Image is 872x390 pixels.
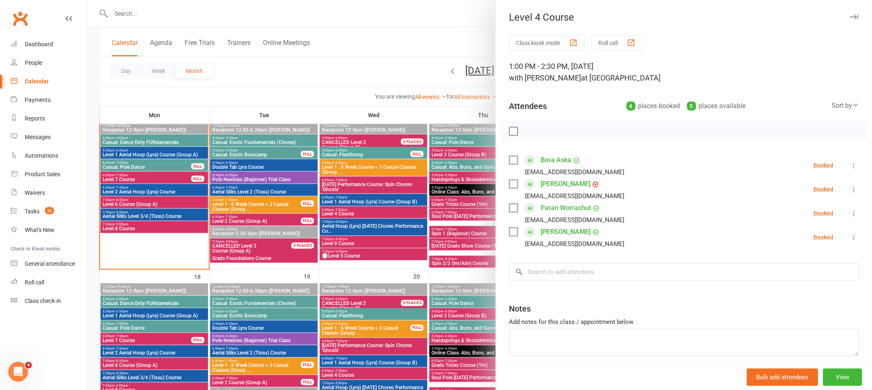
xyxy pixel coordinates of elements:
[813,234,833,240] div: Booked
[25,227,54,233] div: What's New
[25,189,45,196] div: Waivers
[541,154,571,167] a: Bora Aska
[11,147,87,165] a: Automations
[25,41,53,47] div: Dashboard
[541,225,591,239] a: [PERSON_NAME]
[8,362,28,382] iframe: Intercom live chat
[11,221,87,239] a: What's New
[509,73,581,82] span: with [PERSON_NAME]
[525,167,624,177] div: [EMAIL_ADDRESS][DOMAIN_NAME]
[25,115,45,122] div: Reports
[10,8,30,29] a: Clubworx
[813,210,833,216] div: Booked
[25,298,61,304] div: Class check-in
[25,134,51,140] div: Messages
[525,191,624,201] div: [EMAIL_ADDRESS][DOMAIN_NAME]
[25,59,42,66] div: People
[25,260,75,267] div: General attendance
[813,163,833,168] div: Booked
[11,72,87,91] a: Calendar
[11,273,87,292] a: Roll call
[11,202,87,221] a: Tasks 32
[509,100,547,112] div: Attendees
[581,73,661,82] span: at [GEOGRAPHIC_DATA]
[509,317,859,327] div: Add notes for this class / appointment below
[687,100,746,112] div: places available
[11,35,87,54] a: Dashboard
[591,35,642,50] button: Roll call
[626,102,635,111] div: 4
[496,12,872,23] div: Level 4 Course
[25,97,51,103] div: Payments
[747,369,818,386] button: Bulk add attendees
[25,152,58,159] div: Automations
[509,263,859,281] input: Search to add attendees
[11,109,87,128] a: Reports
[45,207,54,214] span: 32
[626,100,680,112] div: places booked
[11,91,87,109] a: Payments
[813,187,833,192] div: Booked
[525,239,624,249] div: [EMAIL_ADDRESS][DOMAIN_NAME]
[509,61,859,84] div: 1:00 PM - 2:30 PM, [DATE]
[25,279,44,286] div: Roll call
[11,184,87,202] a: Waivers
[509,303,531,314] div: Notes
[25,78,49,85] div: Calendar
[25,208,40,215] div: Tasks
[11,128,87,147] a: Messages
[823,369,862,386] button: View
[832,100,859,111] div: Sort by
[25,362,32,369] span: 4
[509,35,585,50] button: Class kiosk mode
[687,102,696,111] div: 5
[25,171,60,177] div: Product Sales
[11,54,87,72] a: People
[541,177,591,191] a: [PERSON_NAME]
[525,215,624,225] div: [EMAIL_ADDRESS][DOMAIN_NAME]
[11,255,87,273] a: General attendance kiosk mode
[11,292,87,310] a: Class kiosk mode
[11,165,87,184] a: Product Sales
[541,201,591,215] a: Paran Worrachut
